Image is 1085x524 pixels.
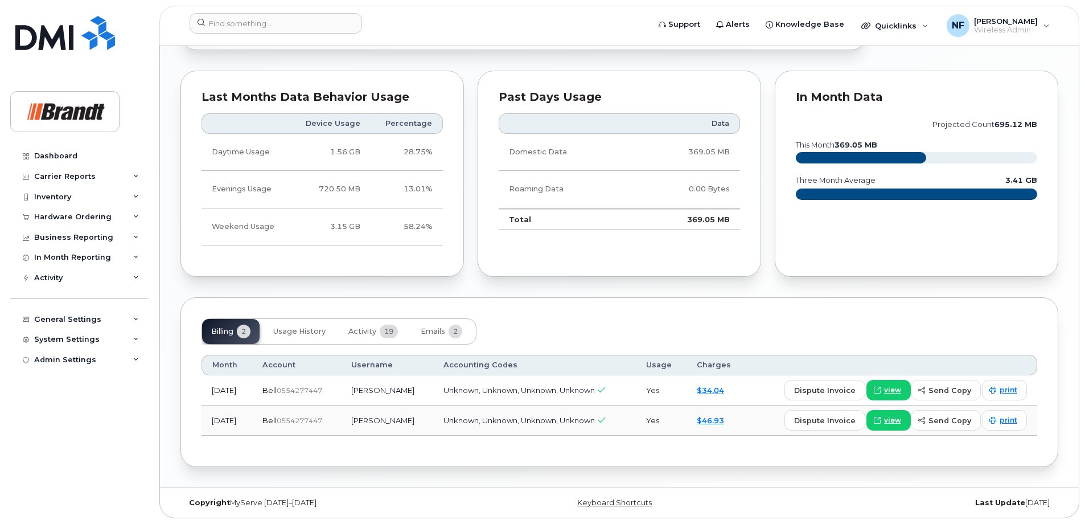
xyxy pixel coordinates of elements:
[795,176,876,185] text: three month average
[202,208,290,245] td: Weekend Usage
[911,410,981,431] button: send copy
[784,380,865,400] button: dispute invoice
[202,92,443,103] div: Last Months Data Behavior Usage
[636,406,687,436] td: Yes
[371,171,443,208] td: 13.01%
[697,416,724,425] a: $46.93
[443,416,595,425] span: Unknown, Unknown, Unknown, Unknown
[443,386,595,395] span: Unknown, Unknown, Unknown, Unknown
[928,385,971,396] span: send copy
[202,171,290,208] td: Evenings Usage
[499,92,740,103] div: Past Days Usage
[866,380,911,400] a: view
[974,26,1038,35] span: Wireless Admin
[982,380,1027,400] a: print
[853,14,936,37] div: Quicklinks
[708,13,758,36] a: Alerts
[380,325,398,338] span: 19
[449,325,462,338] span: 2
[687,355,747,375] th: Charges
[794,385,856,396] span: dispute invoice
[1000,385,1017,395] span: print
[651,13,708,36] a: Support
[952,19,964,32] span: NF
[262,416,277,425] span: Bell
[884,415,901,425] span: view
[632,208,740,230] td: 369.05 MB
[975,498,1025,507] strong: Last Update
[371,208,443,245] td: 58.24%
[348,327,376,336] span: Activity
[796,92,1037,103] div: In Month Data
[1000,415,1017,425] span: print
[277,416,322,425] span: 0554277447
[911,380,981,400] button: send copy
[202,406,252,436] td: [DATE]
[866,410,911,431] a: view
[636,375,687,406] td: Yes
[341,375,433,406] td: [PERSON_NAME]
[202,171,443,208] tr: Weekdays from 6:00pm to 8:00am
[632,113,740,134] th: Data
[636,355,687,375] th: Usage
[697,386,724,395] a: $34.04
[290,134,371,171] td: 1.56 GB
[290,171,371,208] td: 720.50 MB
[932,120,1037,129] text: projected count
[928,415,971,426] span: send copy
[795,141,877,149] text: this month
[632,171,740,208] td: 0.00 Bytes
[994,120,1037,129] tspan: 695.12 MB
[577,498,652,507] a: Keyboard Shortcuts
[632,134,740,171] td: 369.05 MB
[273,327,326,336] span: Usage History
[775,19,844,30] span: Knowledge Base
[794,415,856,426] span: dispute invoice
[758,13,852,36] a: Knowledge Base
[341,406,433,436] td: [PERSON_NAME]
[371,134,443,171] td: 28.75%
[726,19,750,30] span: Alerts
[766,498,1058,507] div: [DATE]
[668,19,700,30] span: Support
[189,498,230,507] strong: Copyright
[262,386,277,395] span: Bell
[982,410,1027,431] a: print
[202,355,252,375] th: Month
[202,208,443,245] tr: Friday from 6:00pm to Monday 8:00am
[290,113,371,134] th: Device Usage
[835,141,877,149] tspan: 369.05 MB
[202,375,252,406] td: [DATE]
[939,14,1058,37] div: Noah Fouillard
[190,13,362,34] input: Find something...
[499,208,632,230] td: Total
[341,355,433,375] th: Username
[884,385,901,395] span: view
[974,17,1038,26] span: [PERSON_NAME]
[277,386,322,395] span: 0554277447
[1005,176,1037,185] text: 3.41 GB
[202,134,290,171] td: Daytime Usage
[499,134,632,171] td: Domestic Data
[371,113,443,134] th: Percentage
[180,498,473,507] div: MyServe [DATE]–[DATE]
[252,355,341,375] th: Account
[290,208,371,245] td: 3.15 GB
[433,355,635,375] th: Accounting Codes
[784,410,865,431] button: dispute invoice
[875,21,917,30] span: Quicklinks
[421,327,445,336] span: Emails
[499,171,632,208] td: Roaming Data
